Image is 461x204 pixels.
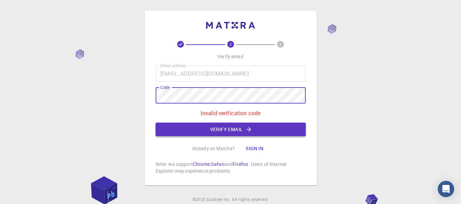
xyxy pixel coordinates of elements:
[233,161,248,167] a: Firefox
[232,196,269,203] span: All rights reserved.
[230,42,232,47] text: 2
[240,142,269,155] button: Sign in
[207,197,231,202] span: Exabyte Inc.
[201,109,261,117] p: Invalid verification code
[192,196,207,203] span: © 2025
[207,196,231,203] a: Exabyte Inc.
[192,145,235,152] p: Already on Mat3ra?
[211,161,225,167] a: Safari
[156,123,306,136] button: Verify email
[217,53,244,60] p: Verify email
[160,63,186,68] label: Email address
[438,181,454,197] div: Open Intercom Messenger
[160,84,170,90] label: Code
[279,42,282,47] text: 3
[193,161,210,167] a: Chrome
[156,161,306,174] p: Note: we support , and . Users of Internet Explorer may experience problems.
